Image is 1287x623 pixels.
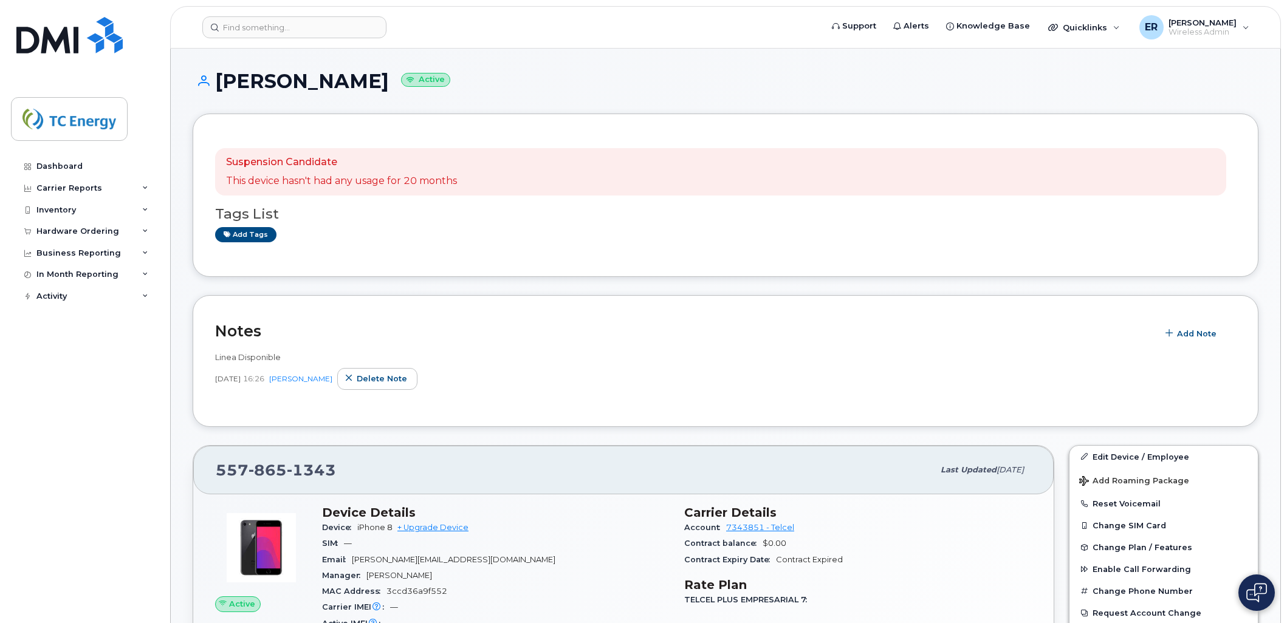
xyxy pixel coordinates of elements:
[1079,476,1189,488] span: Add Roaming Package
[776,555,843,564] span: Contract Expired
[1093,565,1191,574] span: Enable Call Forwarding
[322,602,390,611] span: Carrier IMEI
[1158,322,1227,344] button: Add Note
[216,461,336,479] span: 557
[763,539,786,548] span: $0.00
[1069,446,1258,468] a: Edit Device / Employee
[322,523,357,532] span: Device
[269,374,332,383] a: [PERSON_NAME]
[322,539,344,548] span: SIM
[1246,583,1267,602] img: Open chat
[386,587,447,596] span: 3ccd36a9f552
[997,465,1024,474] span: [DATE]
[1069,580,1258,602] button: Change Phone Number
[352,555,555,564] span: [PERSON_NAME][EMAIL_ADDRESS][DOMAIN_NAME]
[337,368,417,390] button: Delete note
[726,523,794,532] a: 7343851 - Telcel
[684,505,1032,520] h3: Carrier Details
[1069,558,1258,580] button: Enable Call Forwarding
[322,571,366,580] span: Manager
[684,595,813,604] span: TELCEL PLUS EMPRESARIAL 7
[322,587,386,596] span: MAC Address
[397,523,468,532] a: + Upgrade Device
[226,155,457,169] p: Suspension Candidate
[684,577,1032,592] h3: Rate Plan
[193,70,1258,92] h1: [PERSON_NAME]
[684,539,763,548] span: Contract balance
[1069,468,1258,492] button: Add Roaming Package
[229,598,255,610] span: Active
[243,373,264,384] span: 16:26
[287,461,336,479] span: 1343
[215,206,1236,222] h3: Tags List
[401,73,450,87] small: Active
[215,322,1151,340] h2: Notes
[366,571,432,580] span: [PERSON_NAME]
[390,602,398,611] span: —
[1069,514,1258,536] button: Change SIM Card
[225,511,298,584] img: image20231002-3703462-bzhi73.jpeg
[357,373,407,384] span: Delete note
[1069,492,1258,514] button: Reset Voicemail
[1177,328,1217,339] span: Add Note
[215,373,241,384] span: [DATE]
[249,461,287,479] span: 865
[1093,543,1192,552] span: Change Plan / Features
[1069,536,1258,558] button: Change Plan / Features
[226,174,457,188] p: This device hasn't had any usage for 20 months
[357,523,393,532] span: iPhone 8
[684,523,726,532] span: Account
[684,555,776,564] span: Contract Expiry Date
[215,227,276,242] a: Add tags
[322,555,352,564] span: Email
[941,465,997,474] span: Last updated
[215,352,281,362] span: Linea Disponible
[344,539,352,548] span: —
[322,505,670,520] h3: Device Details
